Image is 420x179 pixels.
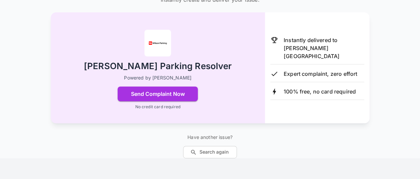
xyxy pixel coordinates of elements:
button: Search again [183,146,237,158]
p: Powered by [PERSON_NAME] [124,74,191,81]
p: Instantly delivered to [PERSON_NAME][GEOGRAPHIC_DATA] [284,36,364,60]
p: No credit card required [135,104,180,110]
p: Expert complaint, zero effort [284,70,357,78]
h2: [PERSON_NAME] Parking Resolver [84,60,232,72]
p: 100% free, no card required [284,87,356,96]
p: Have another issue? [183,134,237,141]
img: Wilson Parking [144,30,171,56]
button: Send Complaint Now [118,86,198,101]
